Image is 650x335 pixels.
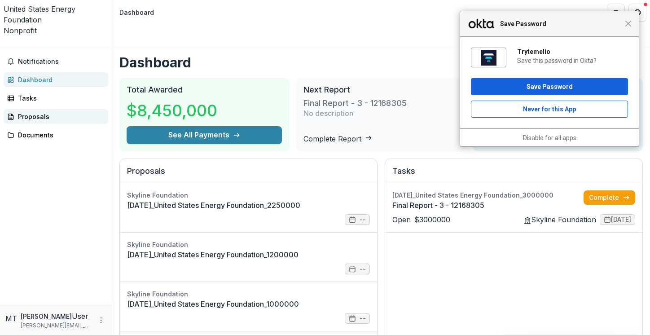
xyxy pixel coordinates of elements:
[625,20,632,27] span: Close
[4,72,108,87] a: Dashboard
[392,200,584,211] a: Final Report - 3 - 12168305
[481,50,496,66] img: mzc8TmLT5a0ZVLGXBamlD7zFOI7tzOCs0KfQh4zABCQ4Yhe9DJMDIyu0KZb8c6ra1o3vIuwhs3gPvKfFN2VujvwtAwYObl7Qd...
[119,8,154,17] div: Dashboard
[4,109,108,124] a: Proposals
[21,322,92,330] p: [PERSON_NAME][EMAIL_ADDRESS][DOMAIN_NAME]
[4,128,108,142] a: Documents
[5,313,17,324] div: Ms. Mariah Tate
[127,166,370,183] h2: Proposals
[96,315,106,326] button: More
[127,98,217,123] h3: $8,450,000
[4,54,108,69] button: Notifications
[127,200,370,211] a: [DATE]_United States Energy Foundation_2250000
[517,57,628,65] div: Save this password in Okta?
[21,312,72,321] p: [PERSON_NAME]
[18,112,101,121] div: Proposals
[127,249,370,260] a: [DATE]_United States Energy Foundation_1200000
[4,91,108,106] a: Tasks
[18,93,101,103] div: Tasks
[517,48,628,56] div: Trytemelio
[471,101,628,118] button: Never for this App
[628,4,646,22] button: Get Help
[607,4,625,22] button: Partners
[496,18,625,29] span: Save Password
[303,98,407,108] h3: Final Report - 3 - 12168305
[584,190,635,205] a: Complete
[392,166,635,183] h2: Tasks
[119,54,643,71] h1: Dashboard
[4,4,108,25] div: United States Energy Foundation
[127,126,282,144] button: See All Payments
[116,6,158,19] nav: breadcrumb
[303,134,372,143] a: Complete Report
[127,85,282,95] h2: Total Awarded
[18,58,105,66] span: Notifications
[303,85,459,95] h2: Next Report
[18,75,101,84] div: Dashboard
[471,78,628,95] button: Save Password
[4,26,37,35] span: Nonprofit
[72,311,88,322] p: User
[18,130,101,140] div: Documents
[303,108,353,119] p: No description
[127,299,370,309] a: [DATE]_United States Energy Foundation_1000000
[523,134,576,141] a: Disable for all apps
